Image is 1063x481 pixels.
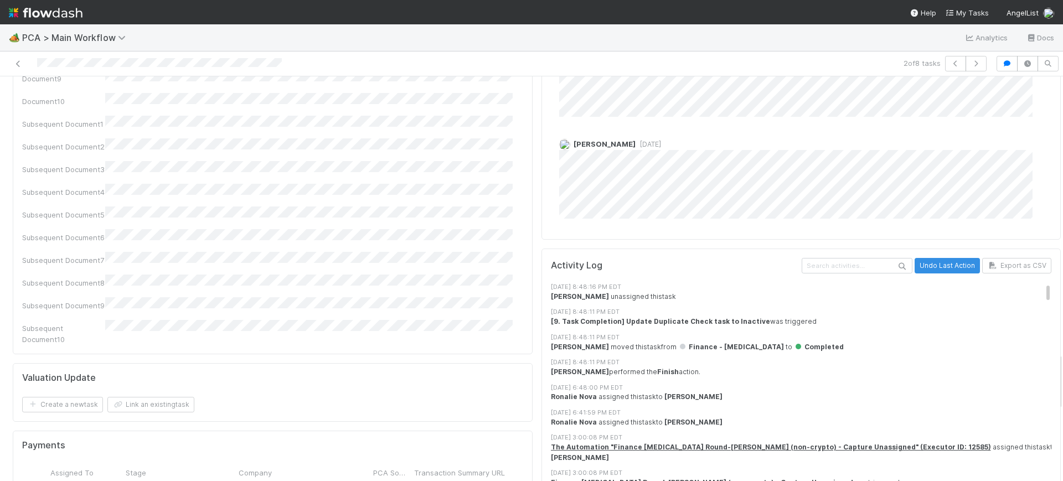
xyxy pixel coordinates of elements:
div: assigned this task to [551,442,1062,463]
span: My Tasks [945,8,989,17]
span: Completed [794,343,844,351]
a: Analytics [964,31,1008,44]
img: avatar_fee1282a-8af6-4c79-b7c7-bf2cfad99775.png [1043,8,1054,19]
div: Subsequent Document10 [22,323,105,345]
span: Assigned To [50,467,94,478]
strong: Ronalie Nova [551,418,597,426]
div: Subsequent Document3 [22,164,105,175]
span: AngelList [1007,8,1039,17]
div: moved this task from to [551,342,1062,352]
strong: [PERSON_NAME] [664,418,723,426]
span: PCA Source [373,467,408,478]
div: Subsequent Document7 [22,255,105,266]
h5: Activity Log [551,260,800,271]
div: Subsequent Document9 [22,300,105,311]
strong: [PERSON_NAME] [551,343,609,351]
span: [PERSON_NAME] [574,139,636,148]
h5: Payments [22,440,65,451]
div: [DATE] 8:48:16 PM EDT [551,282,1062,292]
div: [DATE] 8:48:11 PM EDT [551,358,1062,367]
img: avatar_ba0ef937-97b0-4cb1-a734-c46f876909ef.png [559,139,570,150]
h5: Valuation Update [22,373,96,384]
div: Subsequent Document8 [22,277,105,288]
div: [DATE] 8:48:11 PM EDT [551,307,1062,317]
div: assigned this task to [551,417,1062,427]
button: Export as CSV [982,258,1051,273]
div: assigned this task to [551,392,1062,402]
div: performed the action. [551,367,1062,377]
span: Transaction Summary URL [414,467,505,478]
div: unassigned this task [551,292,1062,302]
div: [DATE] 8:48:11 PM EDT [551,333,1062,342]
div: Subsequent Document5 [22,209,105,220]
div: [DATE] 3:00:08 PM EDT [551,468,1062,478]
img: logo-inverted-e16ddd16eac7371096b0.svg [9,3,82,22]
input: Search activities... [802,258,912,273]
div: [DATE] 6:48:00 PM EDT [551,383,1062,392]
strong: Ronalie Nova [551,392,597,401]
span: Finance - [MEDICAL_DATA] [678,343,784,351]
span: 2 of 8 tasks [904,58,941,69]
div: Subsequent Document2 [22,141,105,152]
strong: [PERSON_NAME] [664,392,723,401]
div: [DATE] 6:41:59 PM EDT [551,408,1062,417]
strong: [PERSON_NAME] [551,368,609,376]
button: Undo Last Action [915,258,980,273]
strong: Finish [657,368,679,376]
div: Help [910,7,936,18]
span: [DATE] [636,140,661,148]
span: Company [239,467,272,478]
span: 🏕️ [9,33,20,42]
button: Create a newtask [22,397,103,412]
a: Docs [1026,31,1054,44]
strong: [9. Task Completion] Update Duplicate Check task to Inactive [551,317,770,325]
div: Document9 [22,73,105,84]
button: Link an existingtask [107,397,194,412]
strong: [PERSON_NAME] [551,453,609,462]
div: Subsequent Document4 [22,187,105,198]
div: was triggered [551,317,1062,327]
span: PCA > Main Workflow [22,32,131,43]
div: [DATE] 3:00:08 PM EDT [551,433,1062,442]
strong: [PERSON_NAME] [551,292,609,301]
div: Subsequent Document1 [22,118,105,130]
div: Document10 [22,96,105,107]
span: Stage [126,467,146,478]
div: Subsequent Document6 [22,232,105,243]
a: The Automation "Finance [MEDICAL_DATA] Round-[PERSON_NAME] (non-crypto) - Capture Unassigned" (Ex... [551,443,991,451]
a: My Tasks [945,7,989,18]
